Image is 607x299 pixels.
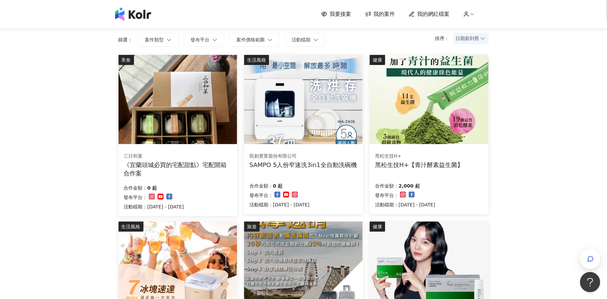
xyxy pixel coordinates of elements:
span: 活動檔期 [292,37,311,42]
span: 我的案件 [374,10,395,18]
span: 我的網紅檔案 [417,10,450,18]
div: 旅遊 [244,222,260,232]
img: SAMPO 5人份窄速洗3in1全自動洗碗機 [244,55,363,144]
p: 發布平台： [124,193,147,201]
p: 發布平台： [375,191,399,199]
span: 案件價格範圍 [237,37,265,42]
span: 日期新到舊 [456,33,486,43]
p: 合作金額： [375,182,399,190]
p: 篩選： [119,37,133,42]
div: 《宜蘭頭城必買的宅配甜點》宅配開箱合作案 [124,161,232,177]
p: 發布平台： [249,191,273,199]
div: 美食 [119,55,134,65]
p: 排序： [435,36,453,41]
div: 三日和菓 [124,153,232,160]
p: 合作金額： [249,182,273,190]
button: 活動檔期 [285,33,325,46]
p: 2,000 起 [399,182,420,190]
div: SAMPO 5人份窄速洗3in1全自動洗碗機 [249,161,357,169]
img: logo [115,7,151,21]
div: 凱創實業股份有限公司 [249,153,357,160]
a: 我的網紅檔案 [409,10,450,18]
p: 合作金額： [124,184,147,192]
span: 發布平台 [191,37,210,42]
div: 生活風格 [119,222,143,232]
span: 我要接案 [330,10,351,18]
p: 活動檔期：[DATE] - [DATE] [249,201,310,209]
span: 案件類型 [145,37,164,42]
p: 0 起 [273,182,283,190]
button: 案件類型 [138,33,178,46]
a: 我的案件 [365,10,395,18]
div: 生活風格 [244,55,269,65]
img: 《宜蘭頭城必買的宅配甜點》宅配開箱合作案 [119,55,237,144]
div: 黑松生技H+【青汁酵素益生菌】 [375,161,464,169]
button: 案件價格範圍 [230,33,279,46]
p: 活動檔期：[DATE] - [DATE] [375,201,435,209]
p: 0 起 [147,184,157,192]
p: 活動檔期：[DATE] - [DATE] [124,203,184,211]
iframe: Help Scout Beacon - Open [580,272,600,292]
div: 健康 [370,55,385,65]
div: 健康 [370,222,385,232]
img: 青汁酵素益生菌 [370,55,488,144]
button: 發布平台 [184,33,224,46]
div: 黑松生技H+ [375,153,464,160]
a: 我要接案 [321,10,351,18]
